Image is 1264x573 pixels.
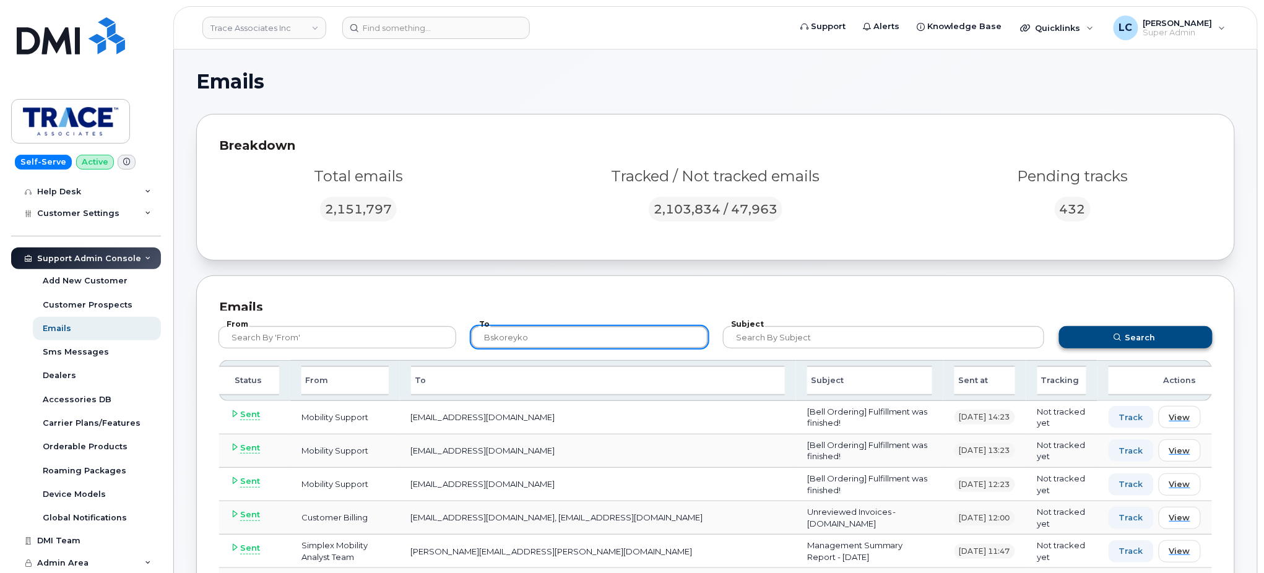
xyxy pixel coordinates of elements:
label: From [226,321,249,328]
td: Simplex Mobility Analyst Team [290,535,400,568]
td: [EMAIL_ADDRESS][DOMAIN_NAME], [EMAIL_ADDRESS][DOMAIN_NAME] [400,501,796,535]
td: [EMAIL_ADDRESS][DOMAIN_NAME] [400,401,796,434]
button: View [1159,473,1201,496]
td: Customer Billing [290,501,400,535]
label: To [478,321,491,328]
div: 2,103,834 / 47,963 [649,197,782,222]
div: Subject [807,366,932,395]
div: From [301,366,389,395]
button: Track [1109,540,1154,562]
span: Sent [240,442,260,454]
button: View [1159,540,1201,562]
div: Not tracked yet [1037,439,1086,462]
td: [Bell Ordering] Fulfillment was finished! [796,468,943,501]
div: Tracking [1037,366,1086,395]
input: Search by 'from' [219,326,456,348]
button: Track [1109,473,1154,496]
div: Not tracked yet [1037,473,1086,496]
div: Tracked / Not tracked emails [513,166,918,187]
span: Search [1125,332,1156,343]
div: Breakdown [219,137,1212,155]
input: Search by 'to' [471,326,709,348]
div: Status [219,366,279,395]
div: To [411,366,785,395]
td: [Bell Ordering] Fulfillment was finished! [796,434,943,468]
span: Track [1119,445,1143,457]
div: [DATE] 12:00 [954,511,1015,525]
td: [PERSON_NAME][EMAIL_ADDRESS][PERSON_NAME][DOMAIN_NAME] [400,535,796,568]
span: Sent [240,408,260,421]
div: Not tracked yet [1037,406,1086,429]
span: Track [1119,512,1143,523]
div: Emails [219,298,1212,316]
span: View [1169,445,1190,457]
td: Mobility Support [290,401,400,434]
div: 2,151,797 [320,197,397,222]
td: Unreviewed Invoices - [DOMAIN_NAME] [796,501,943,535]
td: Mobility Support [290,468,400,501]
button: Track [1109,406,1154,428]
button: Search [1059,326,1213,348]
button: View [1159,439,1201,462]
span: Track [1119,545,1143,557]
span: Track [1119,478,1143,490]
td: Mobility Support [290,434,400,468]
td: [EMAIL_ADDRESS][DOMAIN_NAME] [400,468,796,501]
td: [Bell Ordering] Fulfillment was finished! [796,401,943,434]
span: Emails [196,72,264,91]
div: Not tracked yet [1037,540,1086,562]
div: Sent at [954,366,1015,395]
td: Management Summary Report - [DATE] [796,535,943,568]
div: [DATE] 13:23 [954,443,1015,458]
span: View [1169,512,1190,523]
div: [DATE] 12:23 [954,477,1015,492]
span: View [1169,545,1190,557]
td: [EMAIL_ADDRESS][DOMAIN_NAME] [400,434,796,468]
span: Sent [240,475,260,488]
label: Subject [730,321,765,328]
div: Pending tracks [933,166,1212,187]
span: Sent [240,542,260,554]
span: View [1169,478,1190,490]
button: Track [1109,507,1154,529]
button: View [1159,406,1201,428]
div: [DATE] 11:47 [954,544,1015,559]
div: Not tracked yet [1037,506,1086,529]
span: Sent [240,509,260,521]
button: View [1159,507,1201,529]
span: Track [1119,411,1143,423]
input: Search by subject [723,326,1044,348]
span: View [1169,411,1190,423]
div: Total emails [219,166,498,187]
div: Actions [1109,366,1212,395]
div: 432 [1055,197,1091,222]
div: [DATE] 14:23 [954,410,1015,424]
button: Track [1109,439,1154,462]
